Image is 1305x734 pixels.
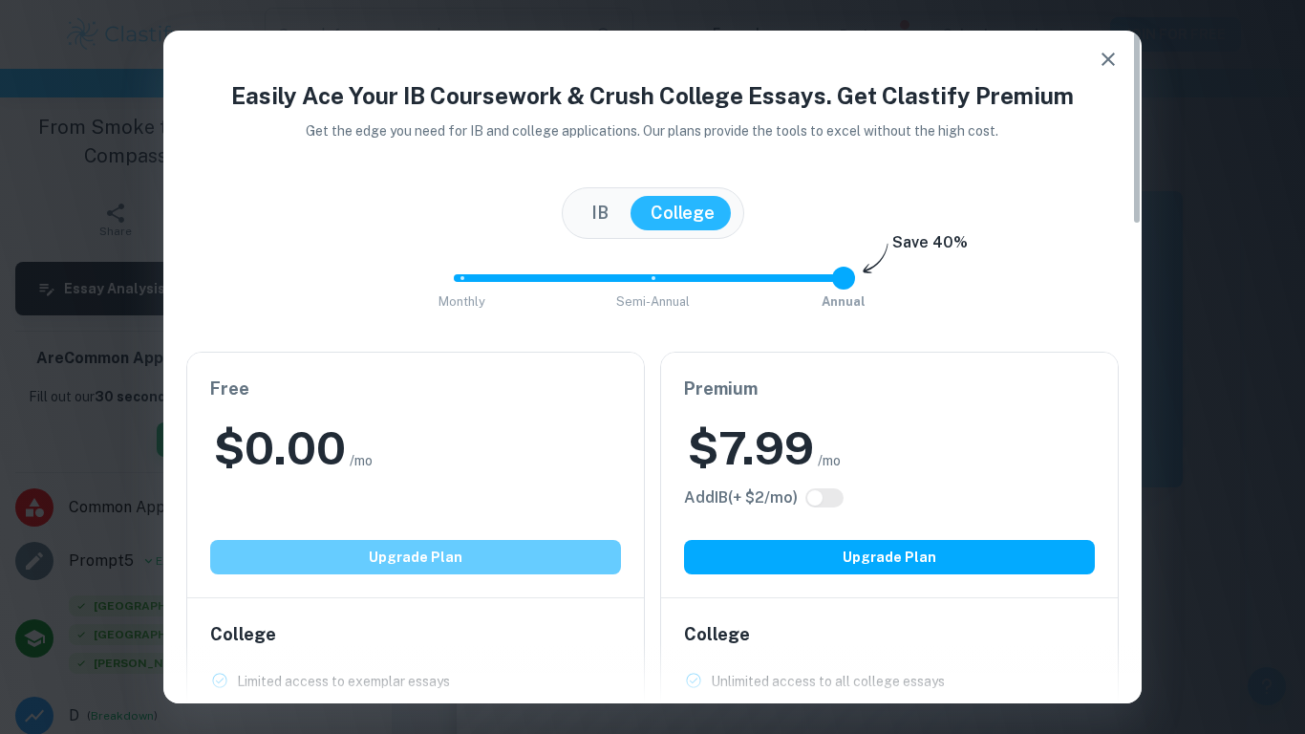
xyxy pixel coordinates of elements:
[572,196,628,230] button: IB
[631,196,734,230] button: College
[863,243,888,275] img: subscription-arrow.svg
[684,486,798,509] h6: Click to see all the additional IB features.
[688,418,814,479] h2: $ 7.99
[684,540,1095,574] button: Upgrade Plan
[214,418,346,479] h2: $ 0.00
[186,78,1119,113] h4: Easily Ace Your IB Coursework & Crush College Essays. Get Clastify Premium
[616,294,690,309] span: Semi-Annual
[684,621,1095,648] h6: College
[210,540,621,574] button: Upgrade Plan
[892,231,968,264] h6: Save 40%
[818,450,841,471] span: /mo
[210,621,621,648] h6: College
[439,294,485,309] span: Monthly
[350,450,373,471] span: /mo
[210,376,621,402] h6: Free
[684,376,1095,402] h6: Premium
[822,294,866,309] span: Annual
[280,120,1026,141] p: Get the edge you need for IB and college applications. Our plans provide the tools to excel witho...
